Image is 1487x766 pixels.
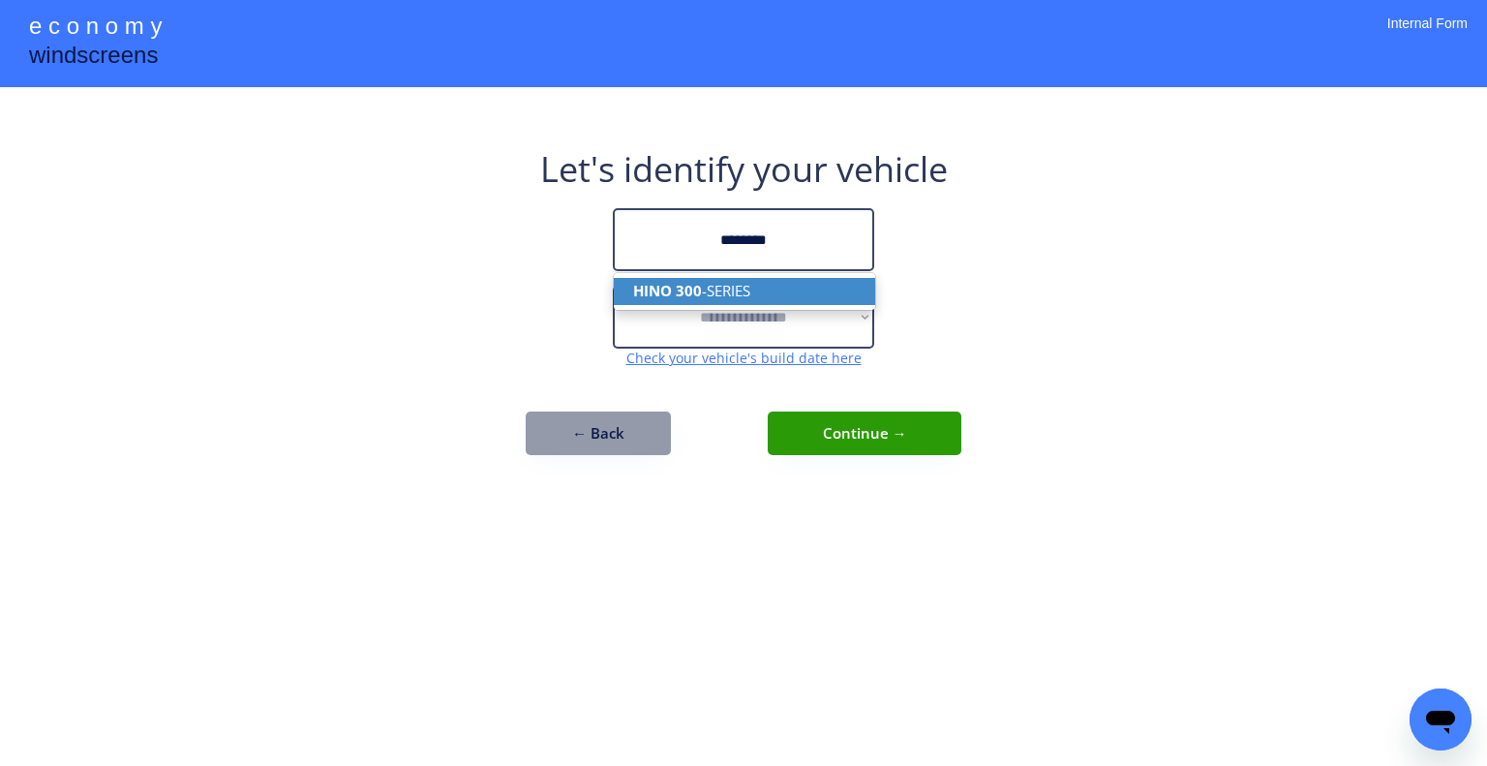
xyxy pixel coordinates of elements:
[526,412,671,455] button: ← Back
[1387,15,1468,58] div: Internal Form
[626,349,862,367] a: Check your vehicle's build date here
[1410,689,1472,751] iframe: Button to launch messaging window
[633,281,702,300] strong: HINO 300
[614,278,875,304] p: -SERIES
[768,412,961,455] button: Continue →
[29,10,162,46] div: e c o n o m y
[29,39,158,77] div: windscreens
[540,145,948,194] div: Let's identify your vehicle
